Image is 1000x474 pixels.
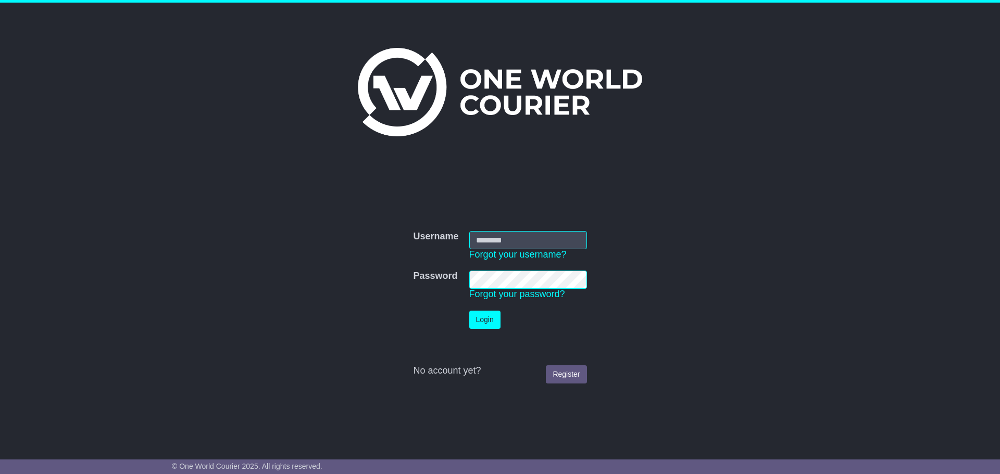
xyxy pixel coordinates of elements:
div: No account yet? [413,365,586,377]
a: Forgot your password? [469,289,565,299]
img: One World [358,48,642,136]
a: Register [546,365,586,383]
a: Forgot your username? [469,249,567,260]
label: Password [413,271,457,282]
span: © One World Courier 2025. All rights reserved. [172,462,322,470]
label: Username [413,231,458,242]
button: Login [469,311,501,329]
